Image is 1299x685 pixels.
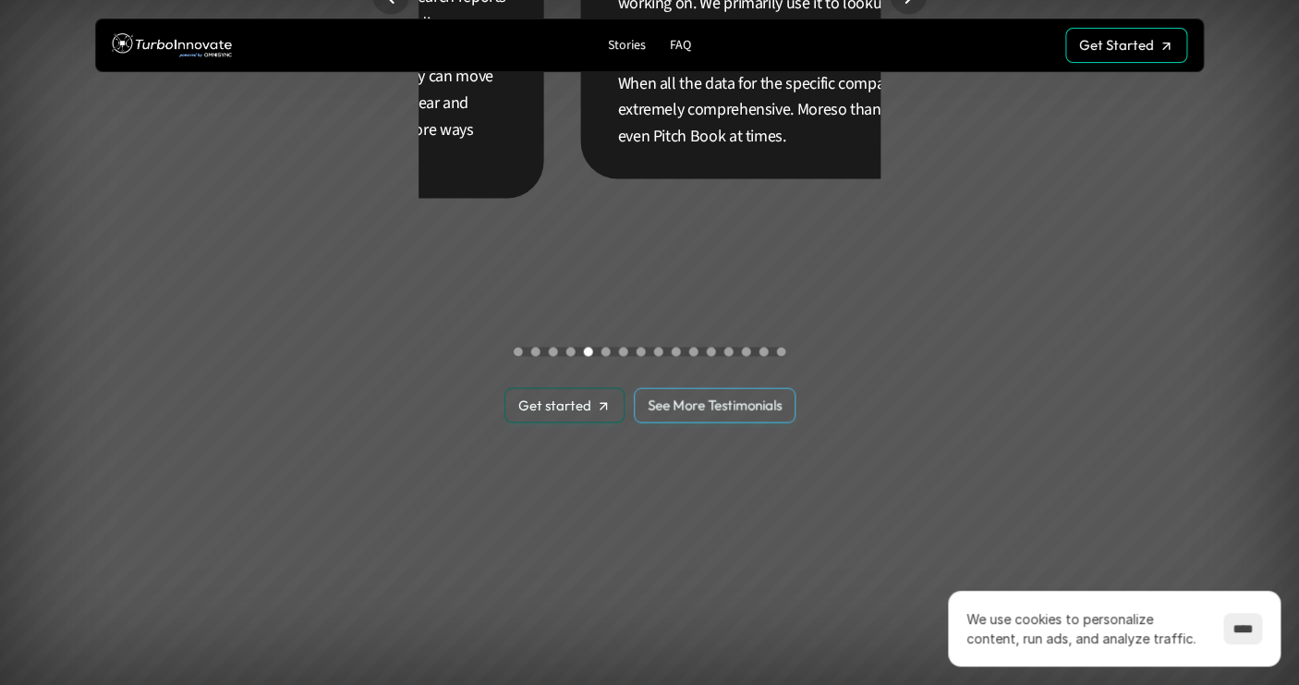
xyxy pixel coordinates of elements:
[601,33,653,58] a: Stories
[1079,37,1154,54] p: Get Started
[608,38,646,54] p: Stories
[112,29,232,63] img: TurboInnovate Logo
[670,38,691,54] p: FAQ
[662,33,698,58] a: FAQ
[966,609,1205,648] p: We use cookies to personalize content, run ads, and analyze traffic.
[1065,28,1187,63] a: Get Started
